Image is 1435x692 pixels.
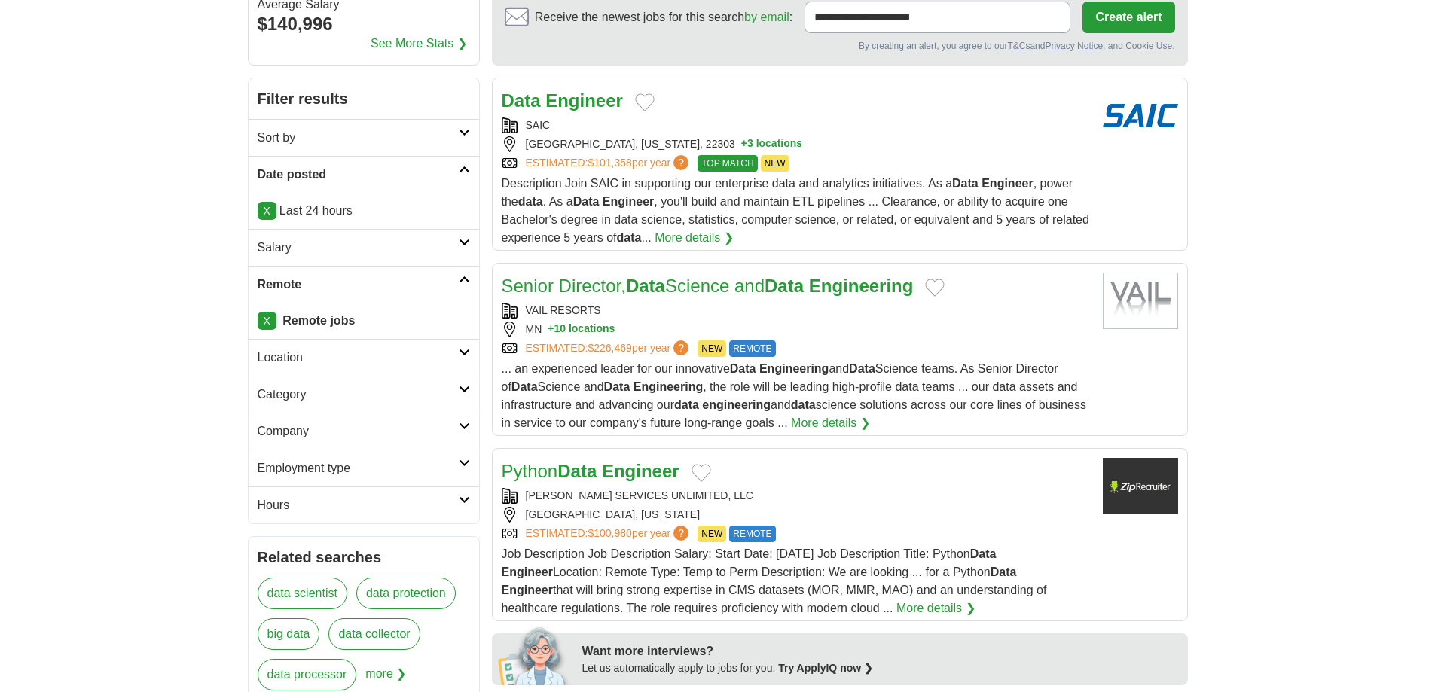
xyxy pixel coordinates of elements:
span: Description Join SAIC in supporting our enterprise data and analytics initiatives. As a , power t... [502,177,1089,244]
h2: Company [258,422,459,441]
a: Remote [249,266,479,303]
div: By creating an alert, you agree to our and , and Cookie Use. [505,39,1175,53]
a: SAIC [526,119,551,131]
p: Last 24 hours [258,202,470,220]
a: See More Stats ❯ [371,35,467,53]
span: ? [673,155,688,170]
a: Salary [249,229,479,266]
h2: Salary [258,239,459,257]
a: X [258,312,276,330]
button: +3 locations [741,136,802,152]
strong: Data [991,565,1017,578]
div: Want more interviews? [582,642,1179,660]
strong: Data [849,362,875,375]
span: $226,469 [588,342,631,354]
a: PythonData Engineer [502,461,679,481]
a: Location [249,339,479,376]
span: $100,980 [588,527,631,539]
a: Employment type [249,450,479,486]
div: [GEOGRAPHIC_DATA], [US_STATE] [502,507,1091,523]
a: data processor [258,659,357,690]
strong: Engineer [545,90,623,111]
a: Category [249,376,479,413]
strong: Engineer [982,177,1033,190]
h2: Date posted [258,166,459,184]
strong: Remote jobs [282,314,355,327]
button: Create alert [1082,2,1174,33]
button: +10 locations [548,322,615,337]
a: ESTIMATED:$226,469per year? [526,340,692,357]
a: ESTIMATED:$100,980per year? [526,526,692,542]
a: ESTIMATED:$101,358per year? [526,155,692,172]
h2: Category [258,386,459,404]
strong: data [791,398,816,411]
span: NEW [698,340,726,357]
a: Privacy Notice [1045,41,1103,51]
strong: Engineer [502,584,553,596]
img: apply-iq-scientist.png [498,625,571,685]
span: + [741,136,747,152]
a: Data Engineer [502,90,623,111]
span: $101,358 [588,157,631,169]
a: data scientist [258,578,347,609]
a: T&Cs [1007,41,1030,51]
a: Sort by [249,119,479,156]
strong: Data [502,90,541,111]
span: Job Description Job Description Salary: Start Date: [DATE] Job Description Title: Python Location... [502,547,1047,614]
div: [GEOGRAPHIC_DATA], [US_STATE], 22303 [502,136,1091,152]
strong: Data [604,380,630,393]
h2: Location [258,349,459,367]
a: by email [744,11,789,23]
a: Company [249,413,479,450]
span: ? [673,526,688,541]
a: More details ❯ [655,229,734,247]
strong: data [518,195,543,208]
span: + [548,322,554,337]
strong: Data [557,461,597,481]
strong: data [674,398,699,411]
a: X [258,202,276,220]
strong: Engineering [634,380,703,393]
strong: engineering [702,398,771,411]
h2: Sort by [258,129,459,147]
a: VAIL RESORTS [526,304,601,316]
span: NEW [761,155,789,172]
strong: Engineer [603,195,654,208]
span: REMOTE [729,340,775,357]
span: TOP MATCH [698,155,757,172]
h2: Hours [258,496,459,514]
strong: Data [511,380,538,393]
strong: Engineer [502,565,553,578]
img: SAIC logo [1103,87,1178,144]
button: Add to favorite jobs [925,279,945,297]
span: Receive the newest jobs for this search : [535,8,792,26]
button: Add to favorite jobs [692,464,711,482]
div: [PERSON_NAME] SERVICES UNLIMITED, LLC [502,488,1091,504]
strong: Data [952,177,979,190]
a: data collector [328,618,420,650]
a: Date posted [249,156,479,193]
strong: Engineer [602,461,679,481]
a: Senior Director,DataScience andData Engineering [502,276,914,296]
a: Try ApplyIQ now ❯ [778,662,873,674]
span: ... an experienced leader for our innovative and Science teams. As Senior Director of Science and... [502,362,1086,429]
strong: Data [626,276,665,296]
h2: Related searches [258,546,470,569]
strong: Data [730,362,756,375]
img: Vail Resorts logo [1103,273,1178,329]
a: More details ❯ [791,414,870,432]
a: data protection [356,578,456,609]
h2: Filter results [249,78,479,119]
img: Company logo [1103,458,1178,514]
span: ? [673,340,688,355]
a: Hours [249,486,479,523]
strong: Engineering [759,362,829,375]
strong: Engineering [809,276,914,296]
span: REMOTE [729,526,775,542]
strong: Data [573,195,600,208]
a: big data [258,618,320,650]
h2: Remote [258,276,459,294]
strong: Data [970,547,997,560]
div: MN [502,322,1091,337]
span: NEW [698,526,726,542]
